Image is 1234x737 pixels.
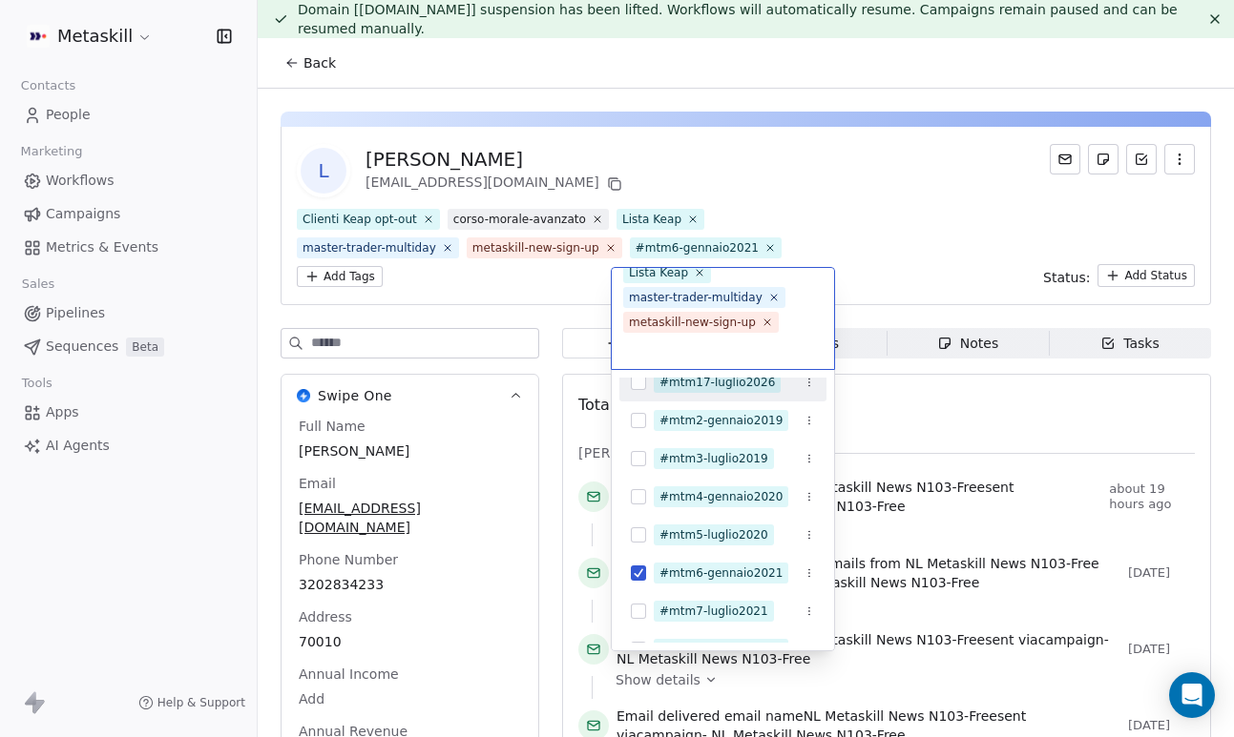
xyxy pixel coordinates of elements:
div: #mtm3-luglio2019 [659,450,768,467]
div: #mtm8-gennaio2022 [659,641,783,658]
div: master-trader-multiday [629,289,763,306]
div: #mtm17-luglio2026 [659,374,775,391]
div: Lista Keap [629,264,688,281]
div: #mtm4-gennaio2020 [659,488,783,505]
div: metaskill-new-sign-up [629,314,756,331]
div: #mtm5-luglio2020 [659,526,768,543]
div: #mtm2-gennaio2019 [659,412,783,429]
div: #mtm6-gennaio2021 [659,564,783,582]
div: #mtm7-luglio2021 [659,603,768,620]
